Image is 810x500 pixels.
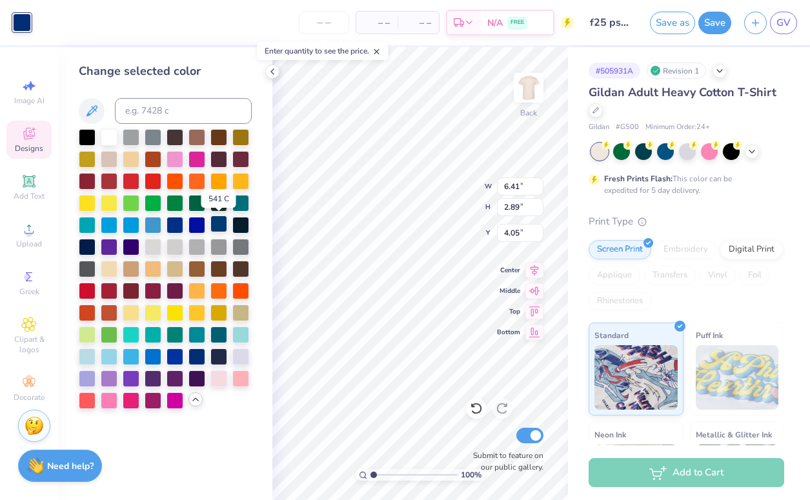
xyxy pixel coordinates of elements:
input: – – [299,11,349,34]
div: Embroidery [655,240,716,259]
strong: Fresh Prints Flash: [604,174,673,184]
span: Neon Ink [594,428,626,441]
span: Center [497,266,520,275]
div: Change selected color [79,63,252,80]
span: Clipart & logos [6,334,52,355]
div: Revision 1 [647,63,706,79]
button: Save [698,12,731,34]
span: Middle [497,286,520,295]
span: Gildan [589,122,609,133]
div: This color can be expedited for 5 day delivery. [604,173,763,196]
span: Standard [594,328,629,342]
div: Applique [589,266,640,285]
div: Transfers [644,266,696,285]
span: # G500 [616,122,639,133]
span: Puff Ink [696,328,723,342]
span: Top [497,307,520,316]
span: Greek [19,286,39,297]
img: Standard [594,345,678,410]
span: Decorate [14,392,45,403]
span: Add Text [14,191,45,201]
span: – – [364,16,390,30]
div: Enter quantity to see the price. [258,42,389,60]
span: FREE [511,18,524,27]
div: Screen Print [589,240,651,259]
button: Save as [650,12,695,34]
span: Image AI [14,95,45,106]
div: Digital Print [720,240,783,259]
img: Back [516,75,542,101]
div: Foil [740,266,770,285]
span: Gildan Adult Heavy Cotton T-Shirt [589,85,776,100]
span: Bottom [497,328,520,337]
strong: Need help? [47,460,94,472]
span: Designs [15,143,43,154]
div: Vinyl [700,266,736,285]
a: GV [770,12,797,34]
label: Submit to feature on our public gallery. [466,450,543,473]
span: GV [776,15,791,30]
span: N/A [487,16,503,30]
div: Back [520,107,537,119]
input: Untitled Design [580,10,643,35]
div: # 505931A [589,63,640,79]
span: Metallic & Glitter Ink [696,428,772,441]
span: 100 % [461,469,481,481]
span: Upload [16,239,42,249]
input: e.g. 7428 c [115,98,252,124]
span: – – [405,16,431,30]
img: Puff Ink [696,345,779,410]
div: Rhinestones [589,292,651,311]
div: Print Type [589,214,784,229]
div: 541 C [201,190,236,208]
span: Minimum Order: 24 + [645,122,710,133]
